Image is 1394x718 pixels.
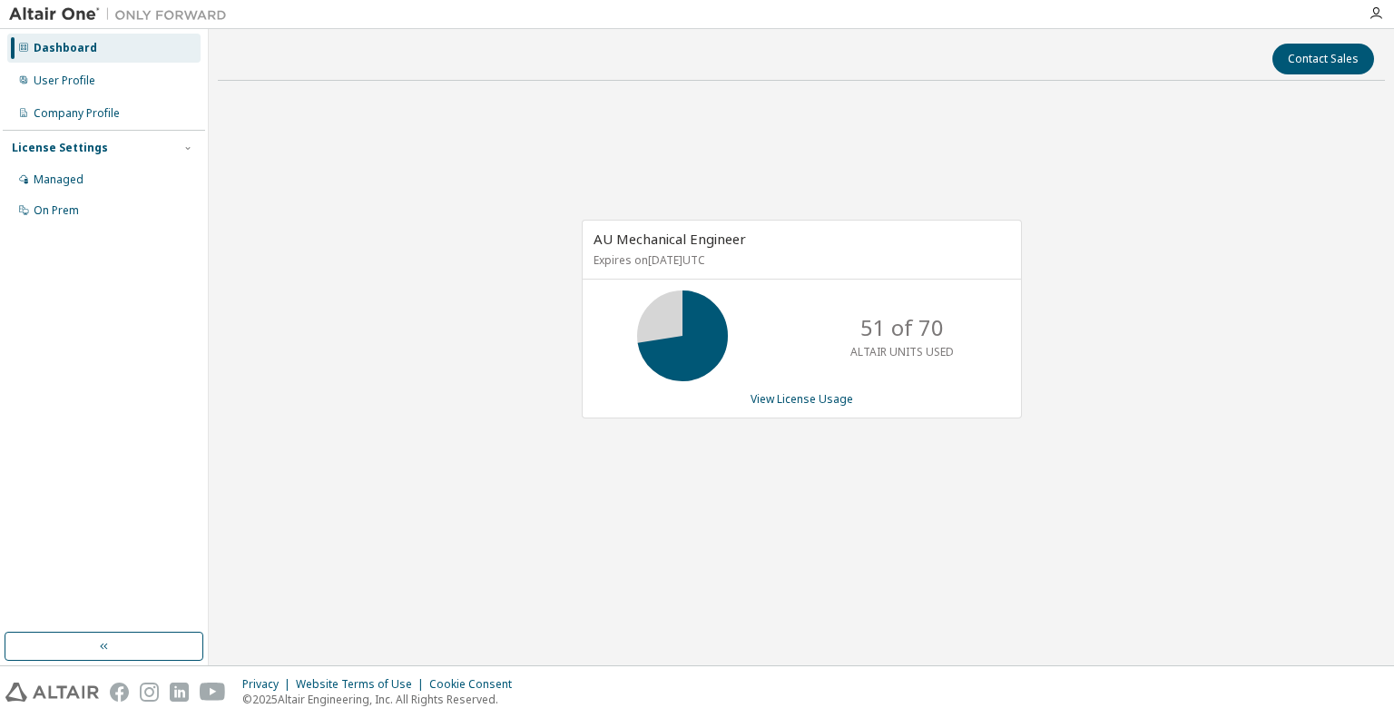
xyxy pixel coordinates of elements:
p: 51 of 70 [860,312,944,343]
div: Company Profile [34,106,120,121]
img: instagram.svg [140,683,159,702]
img: linkedin.svg [170,683,189,702]
div: License Settings [12,141,108,155]
div: Managed [34,172,83,187]
div: Dashboard [34,41,97,55]
img: facebook.svg [110,683,129,702]
button: Contact Sales [1272,44,1374,74]
div: Website Terms of Use [296,677,429,692]
img: youtube.svg [200,683,226,702]
p: ALTAIR UNITS USED [850,344,954,359]
p: © 2025 Altair Engineering, Inc. All Rights Reserved. [242,692,523,707]
div: Privacy [242,677,296,692]
div: Cookie Consent [429,677,523,692]
p: Expires on [DATE] UTC [594,252,1006,268]
div: User Profile [34,74,95,88]
img: altair_logo.svg [5,683,99,702]
img: Altair One [9,5,236,24]
div: On Prem [34,203,79,218]
a: View License Usage [751,391,853,407]
span: AU Mechanical Engineer [594,230,746,248]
